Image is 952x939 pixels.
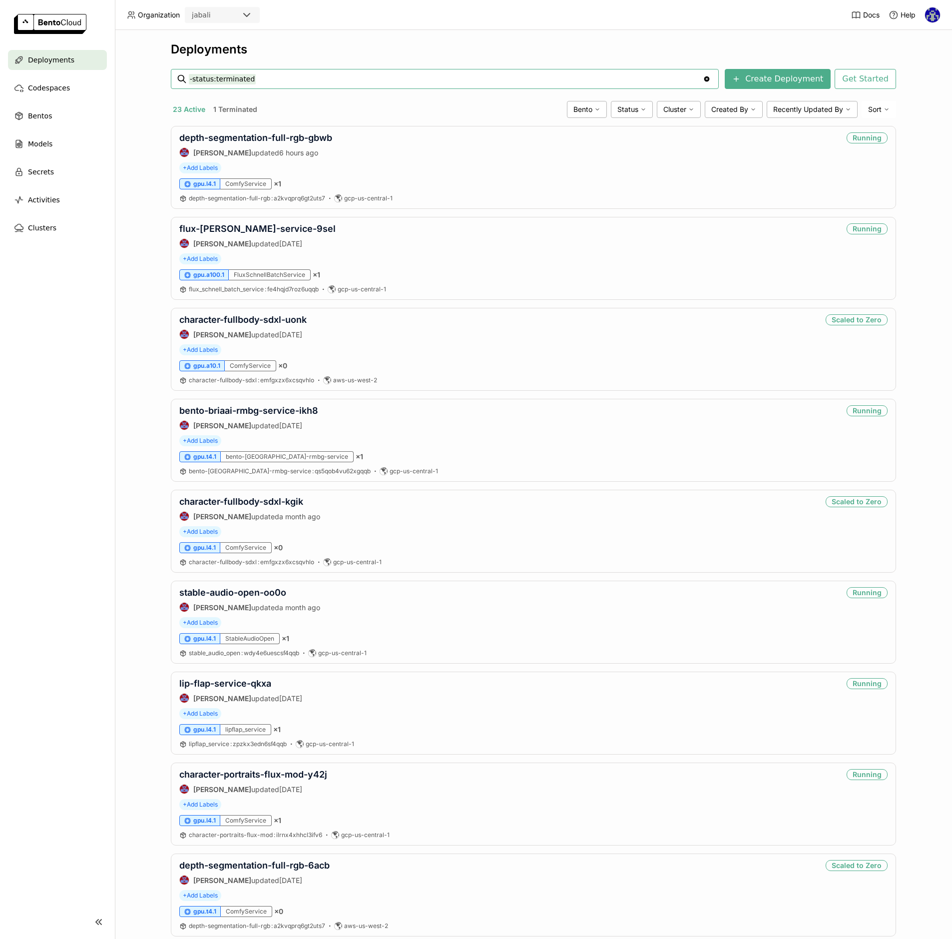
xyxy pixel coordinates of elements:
[179,587,286,598] a: stable-audio-open-oo0o
[189,376,314,384] span: character-fullbody-sdxl emfgxzx6xcsqvhlo
[193,330,251,339] strong: [PERSON_NAME]
[189,922,325,930] a: depth-segmentation-full-rgb:a2kvqprq6gt2uts7
[8,78,107,98] a: Codespaces
[189,285,319,293] span: flux_schnell_batch_service fe4hqjd7roz6uqqb
[189,194,325,202] a: depth-segmentation-full-rgb:a2kvqprq6gt2uts7
[193,785,251,794] strong: [PERSON_NAME]
[180,785,189,794] img: Jhonatan Oliveira
[279,603,320,612] span: a month ago
[211,103,259,116] button: 1 Terminated
[179,526,221,537] span: +Add Labels
[180,512,189,521] img: Jhonatan Oliveira
[657,101,701,118] div: Cluster
[193,362,220,370] span: gpu.a10.1
[847,132,888,143] div: Running
[274,907,283,916] span: × 0
[193,544,216,552] span: gpu.l4.1
[725,69,831,89] button: Create Deployment
[573,105,592,114] span: Bento
[279,694,302,703] span: [DATE]
[617,105,638,114] span: Status
[356,452,363,461] span: × 1
[889,10,916,20] div: Help
[179,708,221,719] span: +Add Labels
[189,467,371,475] span: bento-[GEOGRAPHIC_DATA]-rmbg-service qs5qob4vu62xgqqb
[663,105,686,114] span: Cluster
[180,603,189,612] img: Jhonatan Oliveira
[14,14,86,34] img: logo
[868,105,882,114] span: Sort
[179,890,221,901] span: +Add Labels
[221,906,272,917] div: ComfyService
[192,10,211,20] div: jabali
[344,194,393,202] span: gcp-us-central-1
[278,361,287,370] span: × 0
[705,101,763,118] div: Created By
[179,799,221,810] span: +Add Labels
[189,740,287,748] a: lipflap_service:zpzkx3edn6sf4qqb
[189,558,314,566] a: character-fullbody-sdxl:emfgxzx6xcsqvhlo
[318,649,367,657] span: gcp-us-central-1
[179,147,332,157] div: updated
[179,344,221,355] span: +Add Labels
[220,633,280,644] div: StableAudioOpen
[8,134,107,154] a: Models
[390,467,438,475] span: gcp-us-central-1
[179,223,336,234] a: flux-[PERSON_NAME]-service-9sel
[703,75,711,83] svg: Clear value
[274,179,281,188] span: × 1
[193,726,216,734] span: gpu.l4.1
[180,330,189,339] img: Jhonatan Oliveira
[179,238,336,248] div: updated
[230,740,232,748] span: :
[271,922,273,930] span: :
[220,178,272,189] div: ComfyService
[338,285,386,293] span: gcp-us-central-1
[8,218,107,238] a: Clusters
[193,180,216,188] span: gpu.l4.1
[220,542,272,553] div: ComfyService
[189,649,299,657] a: stable_audio_open:wdy4e6uescsf4qqb
[279,785,302,794] span: [DATE]
[193,817,216,825] span: gpu.l4.1
[221,451,354,462] div: bento-[GEOGRAPHIC_DATA]-rmbg-service
[8,106,107,126] a: Bentos
[847,223,888,234] div: Running
[265,285,266,293] span: :
[138,10,180,19] span: Organization
[273,725,281,734] span: × 1
[179,511,320,521] div: updated
[229,269,311,280] div: FluxSchnellBatchService
[28,82,70,94] span: Codespaces
[193,876,251,885] strong: [PERSON_NAME]
[279,148,318,157] span: 6 hours ago
[28,54,74,66] span: Deployments
[179,678,271,689] a: lip-flap-service-qkxa
[333,376,377,384] span: aws-us-west-2
[773,105,843,114] span: Recently Updated By
[279,512,320,521] span: a month ago
[271,194,273,202] span: :
[193,635,216,643] span: gpu.l4.1
[193,421,251,430] strong: [PERSON_NAME]
[28,166,54,178] span: Secrets
[28,222,56,234] span: Clusters
[847,587,888,598] div: Running
[180,876,189,885] img: Jhonatan Oliveira
[179,314,307,325] a: character-fullbody-sdxl-uonk
[179,860,330,871] a: depth-segmentation-full-rgb-6acb
[189,740,287,748] span: lipflap_service zpzkx3edn6sf4qqb
[179,253,221,264] span: +Add Labels
[925,7,940,22] img: Fernando Silveira
[179,602,320,612] div: updated
[193,694,251,703] strong: [PERSON_NAME]
[274,831,275,839] span: :
[826,860,888,871] div: Scaled to Zero
[189,285,319,293] a: flux_schnell_batch_service:fe4hqjd7roz6uqqb
[28,138,52,150] span: Models
[179,617,221,628] span: +Add Labels
[179,693,302,703] div: updated
[180,239,189,248] img: Jhonatan Oliveira
[180,694,189,703] img: Jhonatan Oliveira
[171,42,896,57] div: Deployments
